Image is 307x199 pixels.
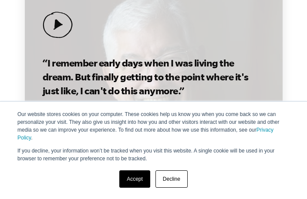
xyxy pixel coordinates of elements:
a: Decline [155,170,188,188]
p: If you decline, your information won’t be tracked when you visit this website. A single cookie wi... [17,147,290,163]
a: Accept [119,170,150,188]
img: Play Video [43,12,73,38]
h3: “I remember early days when I was living the dream. But finally getting to the point where it's j... [43,56,264,98]
p: [PERSON_NAME] · [GEOGRAPHIC_DATA] · [GEOGRAPHIC_DATA][PERSON_NAME], [GEOGRAPHIC_DATA] [43,100,264,119]
p: Our website stores cookies on your computer. These cookies help us know you when you come back so... [17,110,290,142]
